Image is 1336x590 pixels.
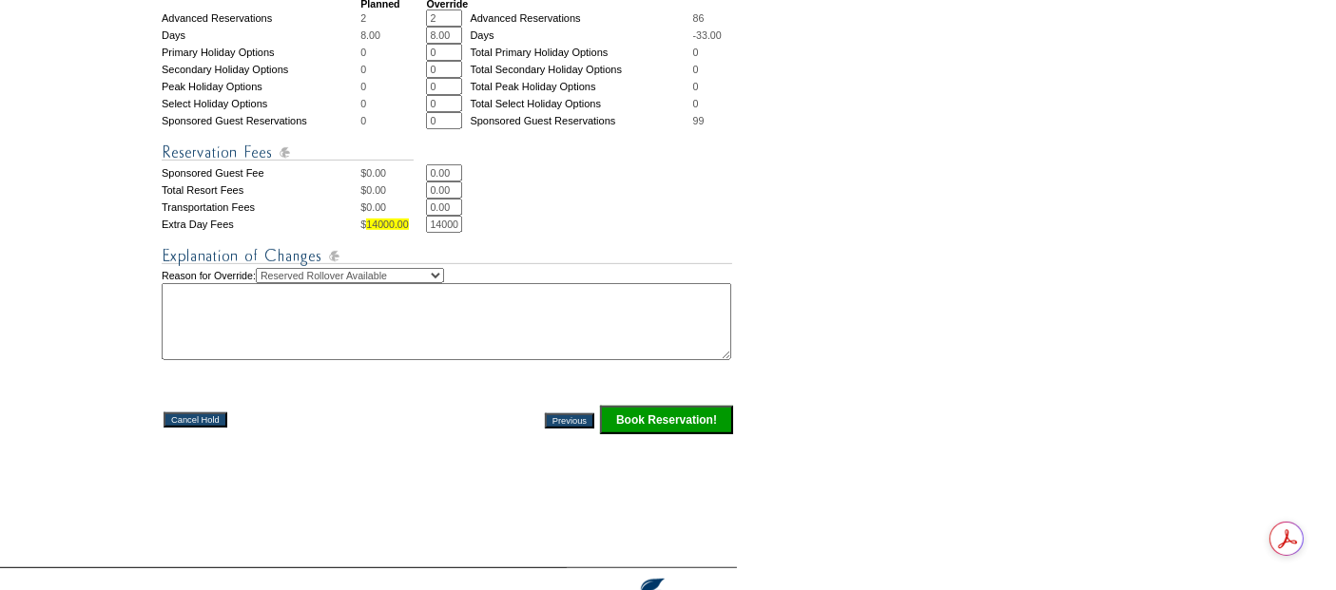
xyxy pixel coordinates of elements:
[162,27,360,44] td: Days
[162,95,360,112] td: Select Holiday Options
[360,216,426,233] td: $
[162,44,360,61] td: Primary Holiday Options
[470,78,692,95] td: Total Peak Holiday Options
[162,164,360,181] td: Sponsored Guest Fee
[360,115,366,126] span: 0
[162,199,360,216] td: Transportation Fees
[693,98,699,109] span: 0
[162,268,735,360] td: Reason for Override:
[693,64,699,75] span: 0
[470,27,692,44] td: Days
[162,112,360,129] td: Sponsored Guest Reservations
[470,61,692,78] td: Total Secondary Holiday Options
[693,47,699,58] span: 0
[693,12,705,24] span: 86
[162,78,360,95] td: Peak Holiday Options
[162,141,414,164] img: Reservation Fees
[366,219,408,230] span: 14000.00
[693,29,722,41] span: -33.00
[470,95,692,112] td: Total Select Holiday Options
[360,98,366,109] span: 0
[470,10,692,27] td: Advanced Reservations
[162,244,732,268] img: Explanation of Changes
[360,12,366,24] span: 2
[162,61,360,78] td: Secondary Holiday Options
[366,167,386,179] span: 0.00
[164,412,227,428] input: Cancel Hold
[470,44,692,61] td: Total Primary Holiday Options
[366,201,386,213] span: 0.00
[360,64,366,75] span: 0
[360,199,426,216] td: $
[693,115,705,126] span: 99
[162,181,360,199] td: Total Resort Fees
[360,29,380,41] span: 8.00
[162,216,360,233] td: Extra Day Fees
[360,164,426,181] td: $
[360,181,426,199] td: $
[360,47,366,58] span: 0
[366,184,386,196] span: 0.00
[693,81,699,92] span: 0
[470,112,692,129] td: Sponsored Guest Reservations
[162,10,360,27] td: Advanced Reservations
[360,81,366,92] span: 0
[545,413,594,428] input: Previous
[600,406,733,434] input: Click this button to finalize your reservation.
